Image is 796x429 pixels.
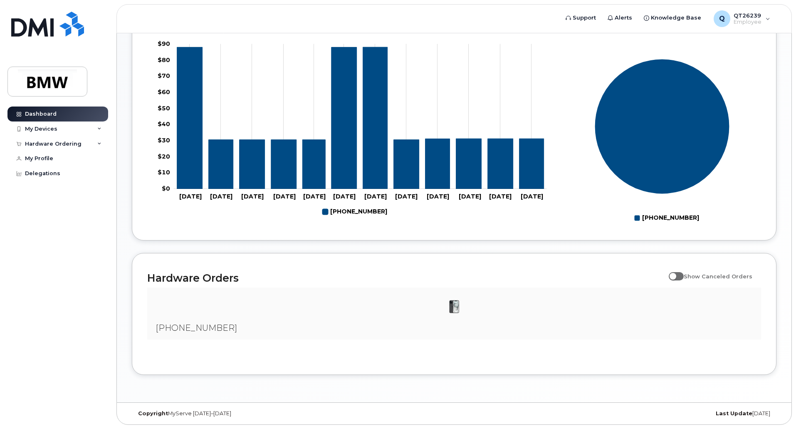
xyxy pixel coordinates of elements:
[177,47,544,189] g: 864-337-4757
[333,193,356,200] tspan: [DATE]
[446,298,462,315] img: iPhone_15_Black.png
[158,72,170,79] tspan: $70
[719,14,725,24] span: Q
[364,193,387,200] tspan: [DATE]
[132,410,347,417] div: MyServe [DATE]–[DATE]
[158,104,170,112] tspan: $50
[241,193,264,200] tspan: [DATE]
[156,323,237,333] span: [PHONE_NUMBER]
[615,14,632,22] span: Alerts
[210,193,232,200] tspan: [DATE]
[303,193,326,200] tspan: [DATE]
[459,193,481,200] tspan: [DATE]
[158,136,170,144] tspan: $30
[273,193,296,200] tspan: [DATE]
[561,410,776,417] div: [DATE]
[560,10,602,26] a: Support
[708,10,776,27] div: QT26239
[602,10,638,26] a: Alerts
[521,193,543,200] tspan: [DATE]
[158,56,170,63] tspan: $80
[651,14,701,22] span: Knowledge Base
[322,205,387,219] g: 864-337-4757
[595,59,730,225] g: Chart
[322,205,387,219] g: Legend
[734,19,761,25] span: Employee
[158,152,170,160] tspan: $20
[684,273,752,280] span: Show Canceled Orders
[395,193,418,200] tspan: [DATE]
[489,193,512,200] tspan: [DATE]
[147,272,665,284] h2: Hardware Orders
[760,393,790,423] iframe: Messenger Launcher
[158,88,170,96] tspan: $60
[595,59,730,194] g: Series
[158,40,547,219] g: Chart
[634,211,699,225] g: Legend
[158,40,170,47] tspan: $90
[138,410,168,417] strong: Copyright
[638,10,707,26] a: Knowledge Base
[179,193,202,200] tspan: [DATE]
[716,410,752,417] strong: Last Update
[158,120,170,128] tspan: $40
[158,169,170,176] tspan: $10
[427,193,449,200] tspan: [DATE]
[573,14,596,22] span: Support
[734,12,761,19] span: QT26239
[162,185,170,192] tspan: $0
[669,268,675,275] input: Show Canceled Orders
